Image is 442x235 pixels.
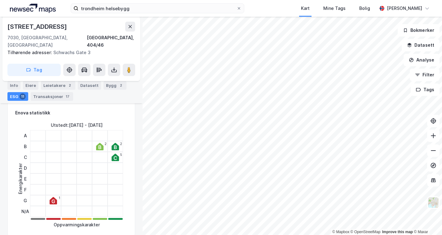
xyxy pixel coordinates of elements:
[120,142,122,146] div: 2
[120,153,122,156] div: 5
[20,93,26,100] div: 11
[332,230,349,234] a: Mapbox
[323,5,346,12] div: Mine Tags
[398,24,440,36] button: Bokmerker
[7,49,130,56] div: Schwachs Gate 3
[7,92,28,101] div: ESG
[7,22,68,32] div: [STREET_ADDRESS]
[7,81,20,90] div: Info
[21,152,29,163] div: C
[21,141,29,152] div: B
[67,82,73,88] div: 2
[64,93,71,100] div: 17
[59,196,60,200] div: 1
[87,34,135,49] div: [GEOGRAPHIC_DATA], 404/46
[104,142,107,146] div: 2
[359,5,370,12] div: Bolig
[382,230,413,234] a: Improve this map
[21,130,29,141] div: A
[51,122,103,129] div: Utstedt : [DATE] - [DATE]
[411,205,442,235] div: Kontrollprogram for chat
[387,5,422,12] div: [PERSON_NAME]
[10,4,56,13] img: logo.a4113a55bc3d86da70a041830d287a7e.svg
[21,184,29,195] div: F
[7,34,87,49] div: 7030, [GEOGRAPHIC_DATA], [GEOGRAPHIC_DATA]
[21,173,29,184] div: E
[41,81,75,90] div: Leietakere
[301,5,310,12] div: Kart
[31,92,73,101] div: Transaksjoner
[351,230,381,234] a: OpenStreetMap
[21,195,29,206] div: G
[54,221,100,229] div: Oppvarmingskarakter
[404,54,440,66] button: Analyse
[23,81,38,90] div: Eiere
[7,50,53,55] span: Tilhørende adresser:
[15,109,50,117] div: Enova statistikk
[427,197,439,208] img: Z
[402,39,440,51] button: Datasett
[78,81,101,90] div: Datasett
[411,205,442,235] iframe: Chat Widget
[21,163,29,173] div: D
[410,69,440,81] button: Filter
[17,163,24,194] div: Energikarakter
[411,83,440,96] button: Tags
[104,81,126,90] div: Bygg
[21,206,29,217] div: N/A
[78,4,236,13] input: Søk på adresse, matrikkel, gårdeiere, leietakere eller personer
[118,82,124,88] div: 2
[7,64,61,76] button: Tag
